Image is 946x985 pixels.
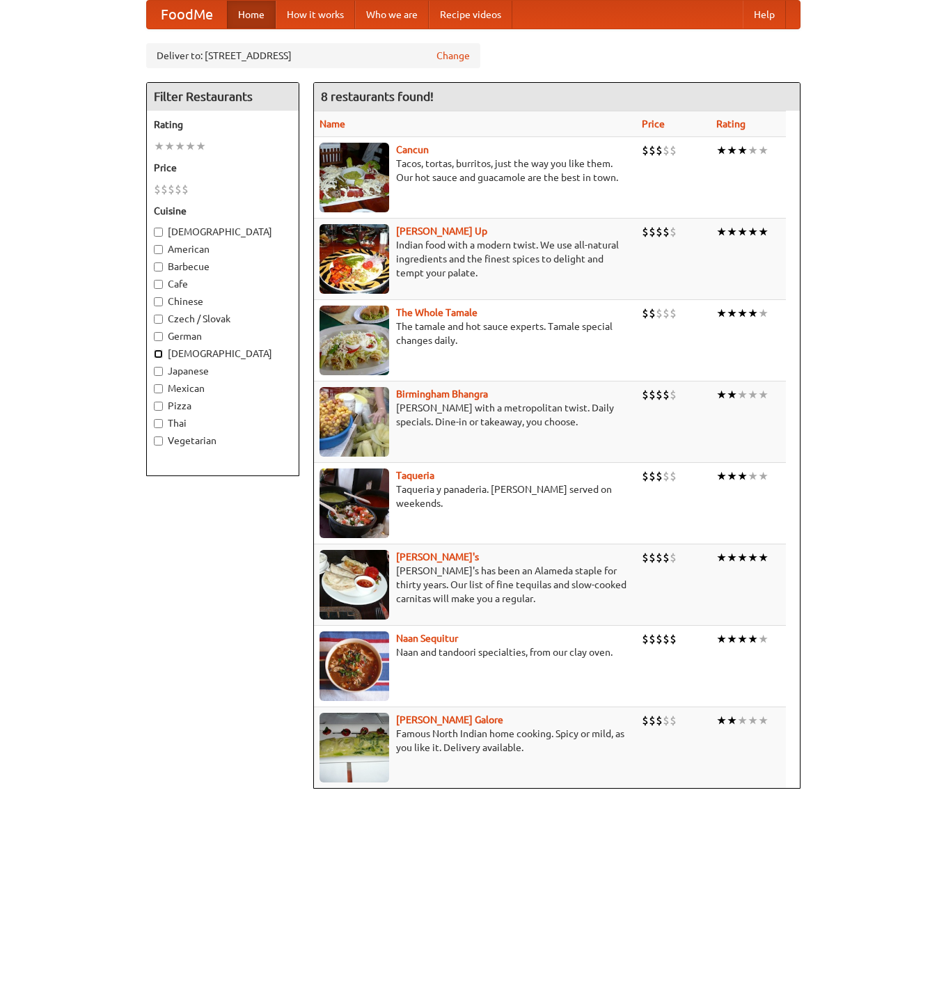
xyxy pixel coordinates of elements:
[748,387,758,402] li: ★
[727,143,737,158] li: ★
[154,277,292,291] label: Cafe
[758,631,768,647] li: ★
[320,118,345,129] a: Name
[663,713,670,728] li: $
[663,143,670,158] li: $
[656,387,663,402] li: $
[716,713,727,728] li: ★
[154,332,163,341] input: German
[396,226,487,237] a: [PERSON_NAME] Up
[227,1,276,29] a: Home
[737,631,748,647] li: ★
[320,468,389,538] img: taqueria.jpg
[748,224,758,239] li: ★
[154,367,163,376] input: Japanese
[642,118,665,129] a: Price
[642,224,649,239] li: $
[670,387,677,402] li: $
[154,139,164,154] li: ★
[670,713,677,728] li: $
[154,262,163,271] input: Barbecue
[396,633,458,644] a: Naan Sequitur
[649,713,656,728] li: $
[748,143,758,158] li: ★
[737,550,748,565] li: ★
[175,139,185,154] li: ★
[716,143,727,158] li: ★
[663,224,670,239] li: $
[154,399,292,413] label: Pizza
[727,631,737,647] li: ★
[748,306,758,321] li: ★
[642,387,649,402] li: $
[656,224,663,239] li: $
[154,347,292,361] label: [DEMOGRAPHIC_DATA]
[758,550,768,565] li: ★
[649,224,656,239] li: $
[320,143,389,212] img: cancun.jpg
[154,416,292,430] label: Thai
[320,645,631,659] p: Naan and tandoori specialties, from our clay oven.
[147,83,299,111] h4: Filter Restaurants
[161,182,168,197] li: $
[737,387,748,402] li: ★
[748,631,758,647] li: ★
[649,631,656,647] li: $
[154,225,292,239] label: [DEMOGRAPHIC_DATA]
[436,49,470,63] a: Change
[182,182,189,197] li: $
[642,550,649,565] li: $
[154,329,292,343] label: German
[154,228,163,237] input: [DEMOGRAPHIC_DATA]
[663,387,670,402] li: $
[656,550,663,565] li: $
[154,434,292,448] label: Vegetarian
[320,727,631,755] p: Famous North Indian home cooking. Spicy or mild, as you like it. Delivery available.
[396,144,429,155] b: Cancun
[737,224,748,239] li: ★
[642,468,649,484] li: $
[649,306,656,321] li: $
[154,260,292,274] label: Barbecue
[716,306,727,321] li: ★
[727,713,737,728] li: ★
[154,384,163,393] input: Mexican
[321,90,434,103] ng-pluralize: 8 restaurants found!
[154,294,292,308] label: Chinese
[164,139,175,154] li: ★
[649,387,656,402] li: $
[154,297,163,306] input: Chinese
[727,468,737,484] li: ★
[154,315,163,324] input: Czech / Slovak
[642,631,649,647] li: $
[154,381,292,395] label: Mexican
[656,713,663,728] li: $
[154,436,163,446] input: Vegetarian
[748,713,758,728] li: ★
[320,713,389,782] img: currygalore.jpg
[737,306,748,321] li: ★
[396,388,488,400] b: Birmingham Bhangra
[670,468,677,484] li: $
[154,245,163,254] input: American
[320,306,389,375] img: wholetamale.jpg
[168,182,175,197] li: $
[670,550,677,565] li: $
[320,224,389,294] img: curryup.jpg
[737,468,748,484] li: ★
[649,468,656,484] li: $
[716,224,727,239] li: ★
[656,468,663,484] li: $
[642,713,649,728] li: $
[656,631,663,647] li: $
[727,550,737,565] li: ★
[396,470,434,481] a: Taqueria
[396,307,478,318] b: The Whole Tamale
[743,1,786,29] a: Help
[727,387,737,402] li: ★
[737,713,748,728] li: ★
[396,551,479,562] a: [PERSON_NAME]'s
[154,280,163,289] input: Cafe
[656,306,663,321] li: $
[196,139,206,154] li: ★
